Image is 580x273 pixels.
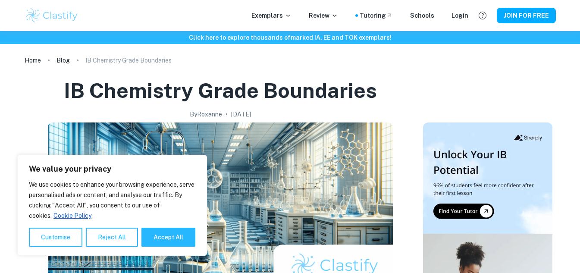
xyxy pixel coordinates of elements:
a: Blog [56,54,70,66]
a: Home [25,54,41,66]
p: Review [309,11,338,20]
h2: [DATE] [231,110,251,119]
img: Clastify logo [25,7,79,24]
p: • [226,110,228,119]
button: Help and Feedback [475,8,490,23]
p: We value your privacy [29,164,195,174]
button: Reject All [86,228,138,247]
h2: By Roxanne [190,110,222,119]
p: We use cookies to enhance your browsing experience, serve personalised ads or content, and analys... [29,179,195,221]
button: Customise [29,228,82,247]
h1: IB Chemistry Grade Boundaries [64,77,377,104]
h6: Click here to explore thousands of marked IA, EE and TOK exemplars ! [2,33,578,42]
a: Login [451,11,468,20]
a: Schools [410,11,434,20]
p: IB Chemistry Grade Boundaries [85,56,172,65]
a: Cookie Policy [53,212,92,220]
button: Accept All [141,228,195,247]
p: Exemplars [251,11,292,20]
button: JOIN FOR FREE [497,8,556,23]
div: We value your privacy [17,155,207,256]
a: Tutoring [360,11,393,20]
